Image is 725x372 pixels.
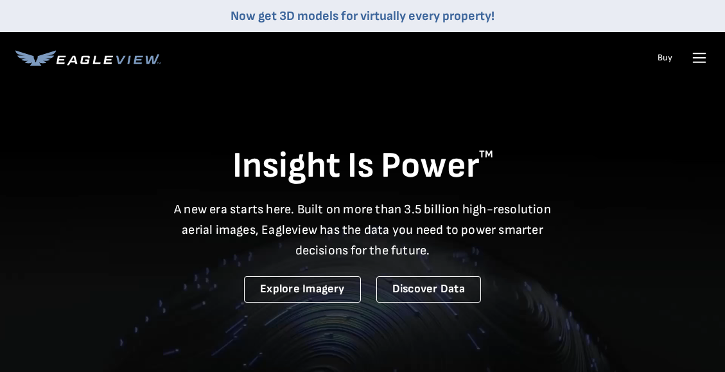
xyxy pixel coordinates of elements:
[479,148,493,161] sup: TM
[15,144,710,189] h1: Insight Is Power
[658,52,672,64] a: Buy
[166,199,559,261] p: A new era starts here. Built on more than 3.5 billion high-resolution aerial images, Eagleview ha...
[244,276,361,303] a: Explore Imagery
[376,276,481,303] a: Discover Data
[231,8,494,24] a: Now get 3D models for virtually every property!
